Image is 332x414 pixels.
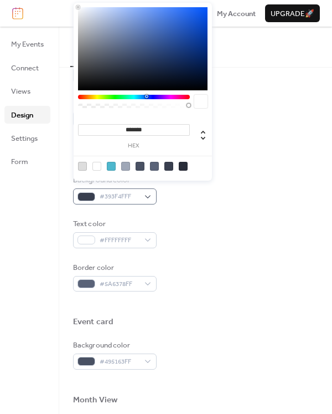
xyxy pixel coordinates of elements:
div: rgb(90, 99, 120) [150,162,159,171]
label: hex [78,143,190,149]
span: #FFFFFFFF [100,235,139,246]
div: rgb(41, 45, 57) [179,162,188,171]
a: Design [4,106,50,124]
span: Views [11,86,30,97]
a: Form [4,152,50,170]
div: Background color [73,340,154,351]
a: Connect [4,59,50,76]
span: Design [11,110,33,121]
div: rgb(255, 255, 255) [92,162,101,171]
a: Views [4,82,50,100]
button: Upgrade🚀 [265,4,320,22]
div: rgb(57, 63, 79) [164,162,173,171]
span: Settings [11,133,38,144]
div: rgb(78, 183, 205) [107,162,116,171]
span: #393F4FFF [100,191,139,202]
div: Background color [73,175,154,186]
div: Event card [73,316,113,328]
div: rgb(221, 221, 221) [78,162,87,171]
img: logo [12,7,23,19]
span: #495163FF [100,356,139,367]
span: Upgrade 🚀 [271,8,314,19]
div: Border color [73,262,154,273]
a: Settings [4,129,50,147]
a: My Events [4,35,50,53]
div: Text color [73,218,154,229]
span: Connect [11,63,39,74]
a: My Account [217,8,256,19]
div: rgb(159, 167, 183) [121,162,130,171]
span: My Events [11,39,44,50]
button: Colors [70,27,105,67]
span: #5A6378FF [100,279,139,290]
div: rgb(73, 81, 99) [136,162,144,171]
span: Form [11,156,28,167]
div: Month View [73,395,117,406]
